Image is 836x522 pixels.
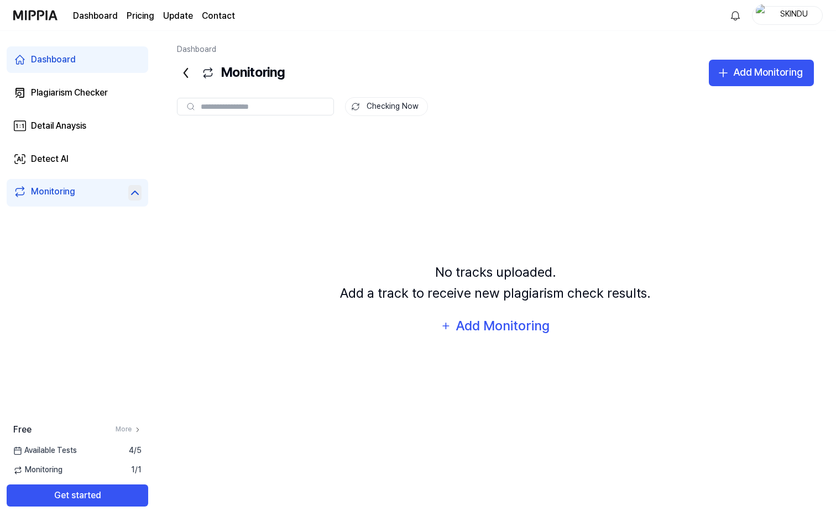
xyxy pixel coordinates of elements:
[709,60,814,86] button: Add Monitoring
[729,9,742,22] img: 알림
[455,315,551,336] div: Add Monitoring
[129,445,142,456] span: 4 / 5
[73,9,118,23] a: Dashboard
[31,185,75,201] div: Monitoring
[13,185,124,201] a: Monitoring
[116,425,142,434] a: More
[131,465,142,476] span: 1 / 1
[756,4,769,27] img: profile
[127,9,154,23] a: Pricing
[31,152,69,166] div: Detect AI
[31,53,76,66] div: Dashboard
[733,65,803,81] div: Add Monitoring
[752,6,823,25] button: profileSKINDU
[7,484,148,507] button: Get started
[340,262,651,304] div: No tracks uploaded. Add a track to receive new plagiarism check results.
[433,313,557,339] button: Add Monitoring
[7,80,148,106] a: Plagiarism Checker
[7,113,148,139] a: Detail Anaysis
[772,9,816,21] div: SKINDU
[345,97,428,116] button: Checking Now
[31,119,86,133] div: Detail Anaysis
[7,46,148,73] a: Dashboard
[202,9,235,23] a: Contact
[177,60,285,86] div: Monitoring
[163,9,193,23] a: Update
[177,45,216,54] a: Dashboard
[13,445,77,456] span: Available Tests
[13,423,32,436] span: Free
[13,465,62,476] span: Monitoring
[7,146,148,172] a: Detect AI
[31,86,108,99] div: Plagiarism Checker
